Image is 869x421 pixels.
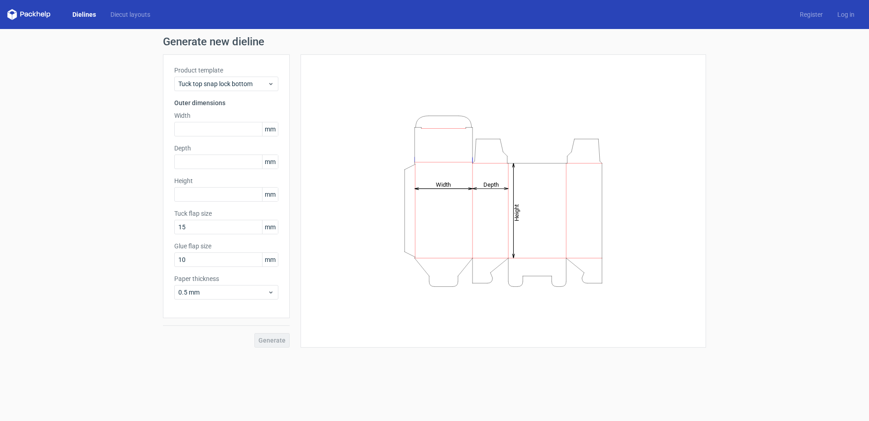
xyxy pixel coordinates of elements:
a: Diecut layouts [103,10,158,19]
span: mm [262,188,278,201]
label: Product template [174,66,278,75]
span: mm [262,253,278,266]
label: Width [174,111,278,120]
span: mm [262,122,278,136]
span: 0.5 mm [178,288,267,297]
tspan: Width [436,181,451,188]
h1: Generate new dieline [163,36,706,47]
tspan: Height [513,204,520,221]
a: Register [793,10,830,19]
span: mm [262,220,278,234]
a: Dielines [65,10,103,19]
label: Height [174,176,278,185]
label: Tuck flap size [174,209,278,218]
label: Depth [174,144,278,153]
a: Log in [830,10,862,19]
span: Tuck top snap lock bottom [178,79,267,88]
tspan: Depth [483,181,499,188]
h3: Outer dimensions [174,98,278,107]
span: mm [262,155,278,169]
label: Glue flap size [174,242,278,251]
label: Paper thickness [174,274,278,283]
